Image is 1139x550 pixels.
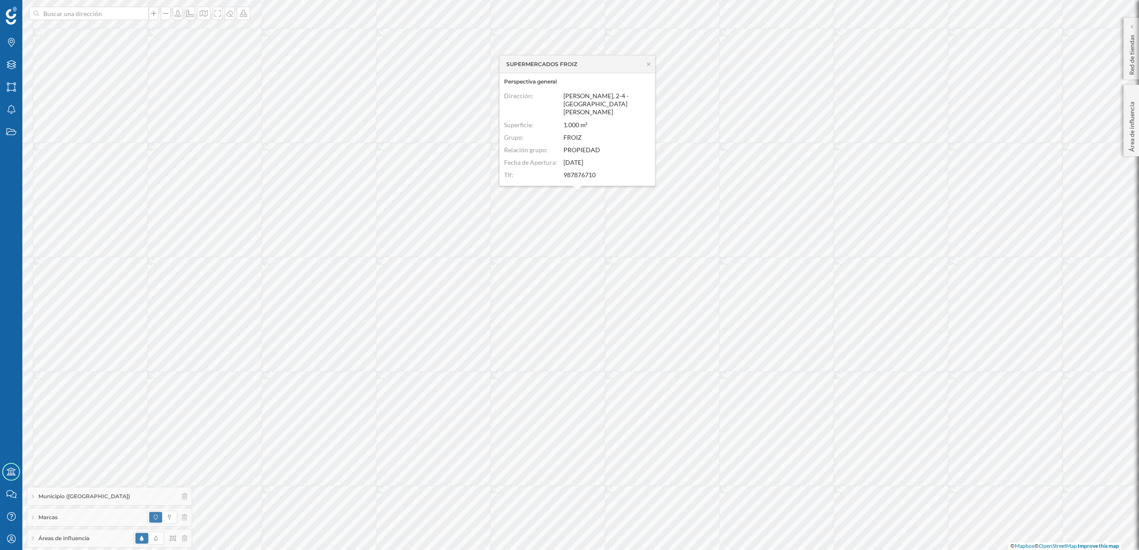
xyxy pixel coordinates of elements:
[38,492,130,500] span: Municipio ([GEOGRAPHIC_DATA])
[563,158,583,166] span: [DATE]
[563,133,582,141] span: FROIZ
[1008,542,1121,550] div: © ©
[563,121,588,129] span: 1.000 m²
[6,7,17,25] img: Geoblink Logo
[504,158,557,166] span: Fecha de Apertura:
[504,121,534,129] span: Superficie:
[506,60,577,68] span: SUPERMERCADOS FROIZ
[38,534,89,542] span: Áreas de influencia
[563,92,629,116] span: [PERSON_NAME], 2-4 - [GEOGRAPHIC_DATA][PERSON_NAME]
[38,513,58,521] span: Marcas
[1127,31,1136,75] p: Red de tiendas
[563,171,596,179] span: 987876710
[504,78,651,86] h6: Perspectiva general
[504,171,513,179] span: Tlf:
[1015,542,1034,549] a: Mapbox
[563,146,600,154] span: PROPIEDAD
[504,92,534,100] span: Dirección:
[504,133,524,141] span: Grupo:
[18,6,50,14] span: Soporte
[1078,542,1119,549] a: Improve this map
[1039,542,1077,549] a: OpenStreetMap
[504,146,548,154] span: Relación grupo:
[1127,98,1136,152] p: Área de influencia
